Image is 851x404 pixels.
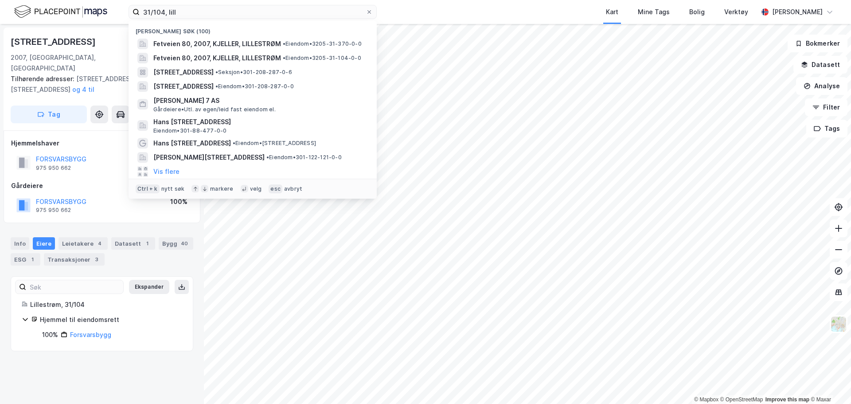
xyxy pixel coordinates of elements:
[283,55,285,61] span: •
[805,98,847,116] button: Filter
[95,239,104,248] div: 4
[140,5,366,19] input: Søk på adresse, matrikkel, gårdeiere, leietakere eller personer
[170,196,187,207] div: 100%
[11,106,87,123] button: Tag
[215,83,294,90] span: Eiendom • 301-208-287-0-0
[14,4,107,20] img: logo.f888ab2527a4732fd821a326f86c7f29.svg
[830,316,847,333] img: Z
[806,120,847,137] button: Tags
[159,237,193,250] div: Bygg
[283,55,361,62] span: Eiendom • 3205-31-104-0-0
[807,361,851,404] iframe: Chat Widget
[266,154,342,161] span: Eiendom • 301-122-121-0-0
[153,138,231,149] span: Hans [STREET_ADDRESS]
[11,74,186,95] div: [STREET_ADDRESS], [STREET_ADDRESS]
[269,184,282,193] div: esc
[153,81,214,92] span: [STREET_ADDRESS]
[266,154,269,161] span: •
[59,237,108,250] div: Leietakere
[283,40,285,47] span: •
[92,255,101,264] div: 3
[765,396,809,403] a: Improve this map
[70,331,111,338] a: Forsvarsbygg
[153,95,366,106] span: [PERSON_NAME] 7 AS
[44,253,105,266] div: Transaksjoner
[796,77,847,95] button: Analyse
[143,239,152,248] div: 1
[606,7,618,17] div: Kart
[11,138,193,149] div: Hjemmelshaver
[129,21,377,37] div: [PERSON_NAME] søk (100)
[11,75,76,82] span: Tilhørende adresser:
[153,152,265,163] span: [PERSON_NAME][STREET_ADDRESS]
[720,396,763,403] a: OpenStreetMap
[179,239,190,248] div: 40
[215,69,292,76] span: Seksjon • 301-208-287-0-6
[215,69,218,75] span: •
[153,39,281,49] span: Fetveien 80, 2007, KJELLER, LILLESTRØM
[33,237,55,250] div: Eiere
[11,52,144,74] div: 2007, [GEOGRAPHIC_DATA], [GEOGRAPHIC_DATA]
[40,314,182,325] div: Hjemmel til eiendomsrett
[283,40,362,47] span: Eiendom • 3205-31-370-0-0
[111,237,155,250] div: Datasett
[136,184,160,193] div: Ctrl + k
[153,106,276,113] span: Gårdeiere • Utl. av egen/leid fast eiendom el.
[11,180,193,191] div: Gårdeiere
[153,127,226,134] span: Eiendom • 301-88-477-0-0
[694,396,718,403] a: Mapbox
[11,237,29,250] div: Info
[724,7,748,17] div: Verktøy
[788,35,847,52] button: Bokmerker
[689,7,705,17] div: Bolig
[210,185,233,192] div: markere
[250,185,262,192] div: velg
[11,253,40,266] div: ESG
[772,7,823,17] div: [PERSON_NAME]
[161,185,185,192] div: nytt søk
[42,329,58,340] div: 100%
[26,280,123,294] input: Søk
[11,35,98,49] div: [STREET_ADDRESS]
[153,67,214,78] span: [STREET_ADDRESS]
[129,280,169,294] button: Ekspander
[215,83,218,90] span: •
[28,255,37,264] div: 1
[233,140,316,147] span: Eiendom • [STREET_ADDRESS]
[30,299,182,310] div: Lillestrøm, 31/104
[638,7,670,17] div: Mine Tags
[233,140,235,146] span: •
[153,53,281,63] span: Fetveien 80, 2007, KJELLER, LILLESTRØM
[36,207,71,214] div: 975 950 662
[153,117,366,127] span: Hans [STREET_ADDRESS]
[36,165,71,172] div: 975 950 662
[153,166,180,177] button: Vis flere
[284,185,302,192] div: avbryt
[793,56,847,74] button: Datasett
